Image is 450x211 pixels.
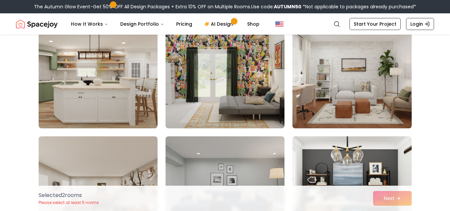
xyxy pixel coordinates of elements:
[349,18,401,30] a: Start Your Project
[39,200,99,205] p: Please select at least 5 rooms
[301,3,416,10] span: *Not applicable to packages already purchased*
[16,13,434,35] nav: Global
[251,3,301,10] span: Use code:
[39,22,158,128] img: Room room-19
[171,17,198,31] a: Pricing
[66,17,265,31] nav: Main
[66,17,114,31] button: How It Works
[39,191,99,199] p: Selected 2 room s
[275,20,283,28] img: United States
[242,17,265,31] a: Shop
[289,19,414,131] img: Room room-21
[16,17,58,31] img: Spacejoy Logo
[274,3,301,10] b: AUTUMN50
[34,3,416,10] div: The Autumn Glow Event-Get 50% OFF All Design Packages + Extra 10% OFF on Multiple Rooms.
[115,17,170,31] button: Design Portfolio
[199,17,240,31] a: AI Design
[406,18,434,30] a: Login
[166,22,284,128] img: Room room-20
[16,17,58,31] a: Spacejoy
